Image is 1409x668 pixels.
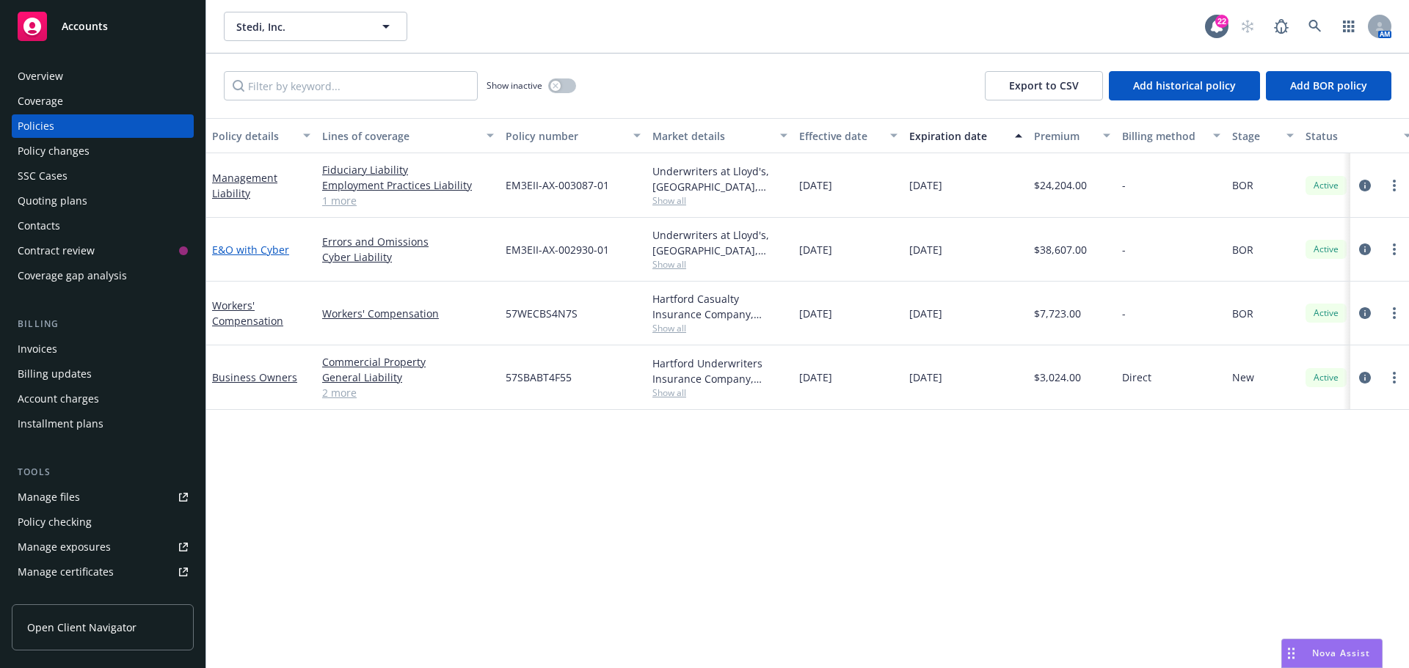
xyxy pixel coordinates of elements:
[12,362,194,386] a: Billing updates
[1133,78,1236,92] span: Add historical policy
[18,387,99,411] div: Account charges
[322,162,494,177] a: Fiduciary Liability
[12,65,194,88] a: Overview
[18,585,92,609] div: Manage claims
[18,239,95,263] div: Contract review
[322,193,494,208] a: 1 more
[909,306,942,321] span: [DATE]
[322,370,494,385] a: General Liability
[1282,639,1300,667] div: Drag to move
[18,139,90,163] div: Policy changes
[18,189,87,213] div: Quoting plans
[12,6,194,47] a: Accounts
[652,194,787,207] span: Show all
[1290,78,1367,92] span: Add BOR policy
[212,370,297,384] a: Business Owners
[1356,177,1374,194] a: circleInformation
[1232,370,1254,385] span: New
[1034,128,1094,144] div: Premium
[1109,71,1260,100] button: Add historical policy
[1266,71,1391,100] button: Add BOR policy
[1009,78,1079,92] span: Export to CSV
[236,19,363,34] span: Stedi, Inc.
[1386,369,1403,386] a: more
[212,243,289,257] a: E&O with Cyber
[652,128,771,144] div: Market details
[799,370,832,385] span: [DATE]
[18,214,60,238] div: Contacts
[322,385,494,400] a: 2 more
[799,242,832,257] span: [DATE]
[652,291,787,322] div: Hartford Casualty Insurance Company, Hartford Insurance Group
[647,118,793,153] button: Market details
[12,264,194,287] a: Coverage gap analysis
[1232,177,1253,193] span: BOR
[322,306,494,321] a: Workers' Compensation
[18,560,114,584] div: Manage certificates
[652,258,787,271] span: Show all
[12,164,194,188] a: SSC Cases
[1233,12,1262,41] a: Start snowing
[12,89,194,113] a: Coverage
[909,370,942,385] span: [DATE]
[903,118,1028,153] button: Expiration date
[224,71,478,100] input: Filter by keyword...
[12,560,194,584] a: Manage certificates
[652,356,787,386] div: Hartford Underwriters Insurance Company, Hartford Insurance Group
[909,128,1006,144] div: Expiration date
[12,535,194,559] a: Manage exposures
[1356,369,1374,386] a: circleInformation
[316,118,500,153] button: Lines of coverage
[652,164,787,194] div: Underwriters at Lloyd's, [GEOGRAPHIC_DATA], [PERSON_NAME] of [GEOGRAPHIC_DATA]
[1311,243,1341,256] span: Active
[799,177,832,193] span: [DATE]
[18,164,68,188] div: SSC Cases
[506,177,609,193] span: EM3EII-AX-003087-01
[909,242,942,257] span: [DATE]
[224,12,407,41] button: Stedi, Inc.
[652,386,787,399] span: Show all
[1356,241,1374,258] a: circleInformation
[985,71,1103,100] button: Export to CSV
[212,298,283,328] a: Workers' Compensation
[12,485,194,509] a: Manage files
[506,128,625,144] div: Policy number
[1028,118,1116,153] button: Premium
[500,118,647,153] button: Policy number
[506,370,572,385] span: 57SBABT4F55
[12,412,194,436] a: Installment plans
[1034,177,1087,193] span: $24,204.00
[62,21,108,32] span: Accounts
[322,234,494,249] a: Errors and Omissions
[12,214,194,238] a: Contacts
[12,114,194,138] a: Policies
[1386,177,1403,194] a: more
[18,264,127,287] div: Coverage gap analysis
[12,239,194,263] a: Contract review
[1267,12,1296,41] a: Report a Bug
[652,227,787,258] div: Underwriters at Lloyd's, [GEOGRAPHIC_DATA], [PERSON_NAME] of [GEOGRAPHIC_DATA]
[12,337,194,361] a: Invoices
[1215,15,1228,28] div: 22
[18,65,63,88] div: Overview
[18,535,111,559] div: Manage exposures
[206,118,316,153] button: Policy details
[1386,304,1403,322] a: more
[1356,304,1374,322] a: circleInformation
[18,412,103,436] div: Installment plans
[909,177,942,193] span: [DATE]
[1281,639,1383,668] button: Nova Assist
[12,139,194,163] a: Policy changes
[12,585,194,609] a: Manage claims
[1122,128,1204,144] div: Billing method
[212,128,294,144] div: Policy details
[12,189,194,213] a: Quoting plans
[1232,128,1278,144] div: Stage
[1312,647,1370,659] span: Nova Assist
[1386,241,1403,258] a: more
[18,510,92,534] div: Policy checking
[1232,242,1253,257] span: BOR
[322,354,494,370] a: Commercial Property
[12,317,194,331] div: Billing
